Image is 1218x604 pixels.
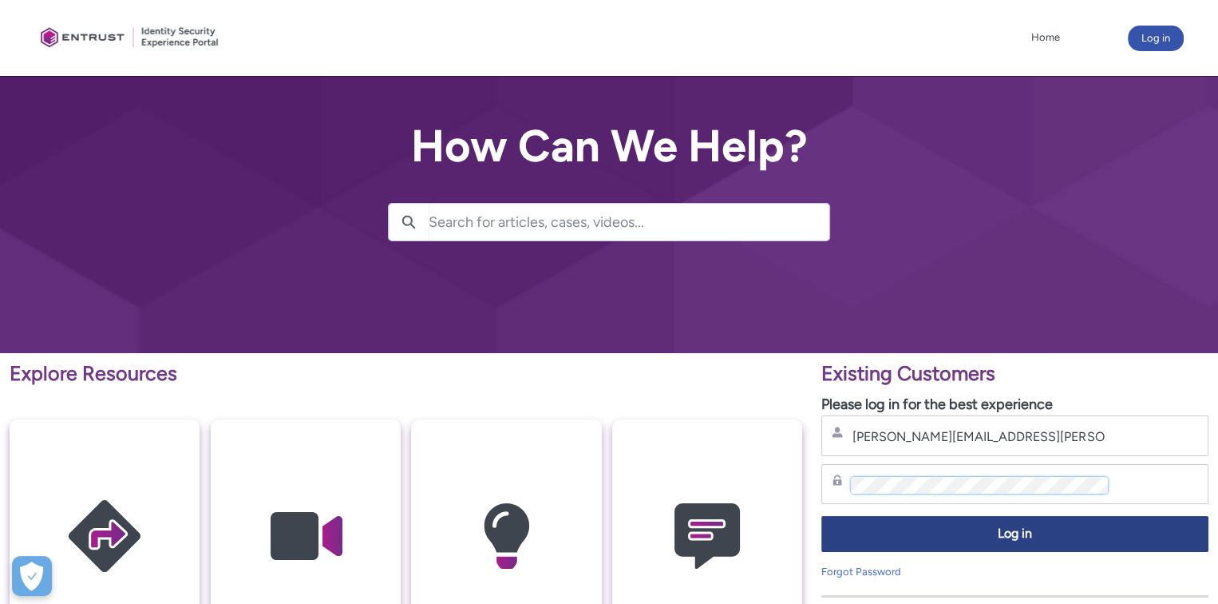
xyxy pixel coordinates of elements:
button: Log in [821,516,1208,552]
p: Please log in for the best experience [821,394,1208,415]
input: Search for articles, cases, videos... [429,204,829,240]
button: Log in [1128,26,1184,51]
span: Log in [832,525,1198,543]
a: Forgot Password [821,566,901,578]
p: Explore Resources [10,359,802,389]
h2: How Can We Help? [388,121,830,171]
button: Search [389,204,429,240]
a: Home [1027,26,1064,50]
button: Open Preferences [12,556,52,596]
input: Username [851,428,1107,445]
p: Existing Customers [821,359,1208,389]
div: Cookie Preferences [12,556,52,596]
